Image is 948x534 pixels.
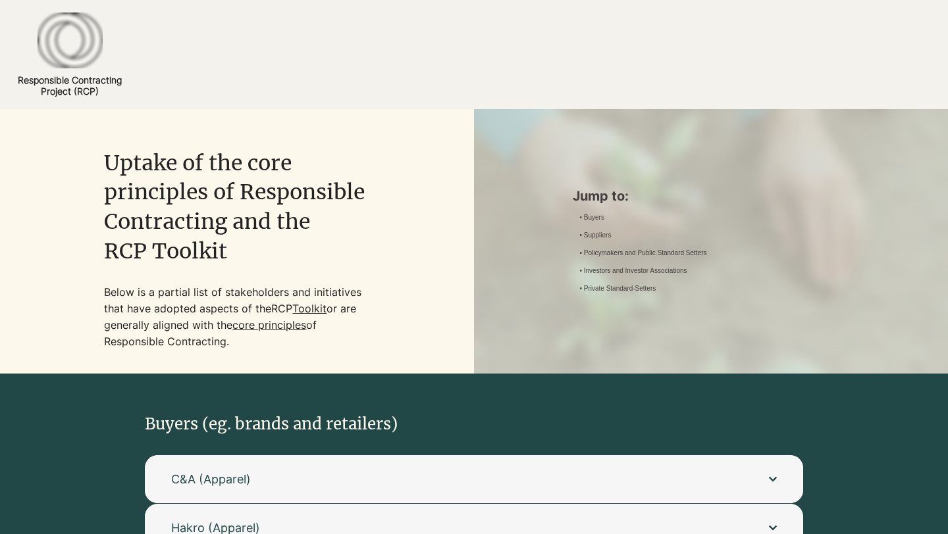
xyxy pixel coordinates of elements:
[145,413,545,435] h2: Buyers (eg. brands and retailers)
[573,212,794,295] nav: Site
[292,302,327,315] a: Toolkit
[104,150,365,264] span: Uptake of the core principles of Responsible Contracting and the RCP Toolkit
[171,471,743,487] span: C&A (Apparel)
[579,266,687,276] a: • Investors and Investor Associations
[145,455,803,503] button: C&A (Apparel)
[579,231,611,241] a: • Suppliers
[579,213,604,223] a: • Buyers
[579,249,706,258] a: • Policymakers and Public Standard Setters
[18,74,122,97] a: Responsible ContractingProject (RCP)
[579,284,656,294] a: • Private Standard-Setters
[573,187,838,205] p: Jump to:
[474,109,948,506] img: pexels-greta-hoffman-7728921_edited.jpg
[104,284,369,350] p: Below is a partial list of stakeholders and initiatives that have adopted aspects of the or are g...
[271,302,292,315] a: RCP
[232,318,306,331] a: core principles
